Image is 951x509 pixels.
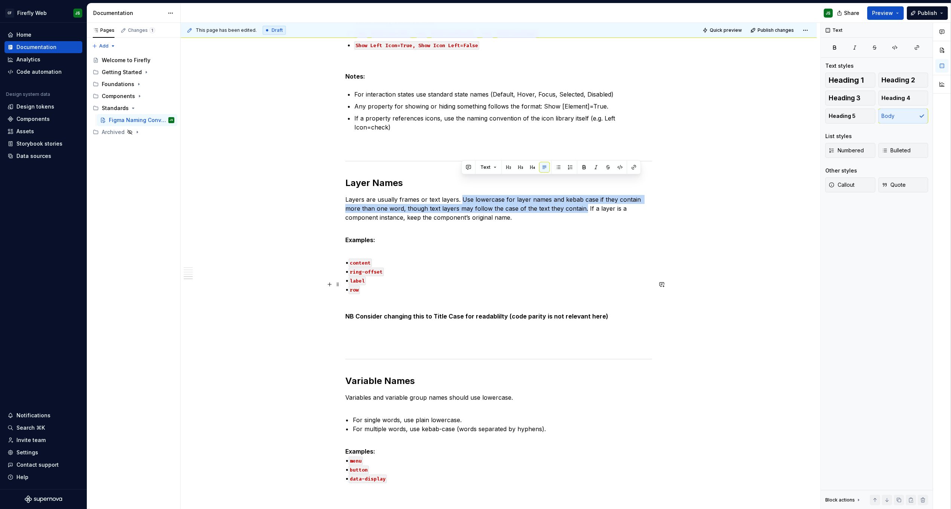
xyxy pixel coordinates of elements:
[907,6,948,20] button: Publish
[349,475,387,483] code: data-display
[354,114,652,132] p: If a property references icons, use the naming convention of the icon library itself (e.g. Left I...
[5,9,14,18] div: CF
[345,393,652,402] p: Variables and variable group names should use lowercase.
[882,76,915,84] span: Heading 2
[4,113,82,125] a: Components
[90,90,177,102] div: Components
[758,27,794,33] span: Publish changes
[169,116,173,124] div: JS
[829,181,854,189] span: Callout
[16,115,50,123] div: Components
[349,277,366,285] code: label
[829,112,856,120] span: Heading 5
[844,9,859,17] span: Share
[829,147,864,154] span: Numbered
[825,62,854,70] div: Text styles
[128,27,155,33] div: Changes
[93,9,164,17] div: Documentation
[272,27,283,33] span: Draft
[16,152,51,160] div: Data sources
[829,76,864,84] span: Heading 1
[345,313,608,320] strong: NB Consider changing this to Title Case for readablilty (code parity is not relevant here)
[16,68,62,76] div: Code automation
[748,25,797,36] button: Publish changes
[477,162,500,173] button: Text
[878,73,929,88] button: Heading 2
[102,104,129,112] div: Standards
[4,66,82,78] a: Code automation
[16,128,34,135] div: Assets
[4,41,82,53] a: Documentation
[872,9,893,17] span: Preview
[16,412,51,419] div: Notifications
[349,286,360,294] code: row
[16,424,45,432] div: Search ⌘K
[825,177,875,192] button: Callout
[882,147,911,154] span: Bulleted
[354,41,479,50] code: Show Left Icon=True, Show Icon Left=False
[25,496,62,503] svg: Supernova Logo
[90,54,177,66] a: Welcome to Firefly
[16,449,38,456] div: Settings
[4,54,82,65] a: Analytics
[345,177,652,189] h2: Layer Names
[825,167,857,174] div: Other styles
[102,80,134,88] div: Foundations
[4,422,82,434] button: Search ⌘K
[825,109,875,124] button: Heading 5
[354,102,652,111] p: Any property for showing or hiding something follows the format: Show [Element]=True.
[149,27,155,33] span: 1
[878,143,929,158] button: Bulleted
[16,436,46,444] div: Invite team
[16,461,59,469] div: Contact support
[354,90,652,99] p: For interaction states use standard state names (Default, Hover, Focus, Selected, Disabled)
[4,409,82,421] button: Notifications
[16,103,54,110] div: Design tokens
[882,94,911,102] span: Heading 4
[345,406,652,442] p: • For single words, use plain lowercase. • For multiple words, use kebab-case (words separated by...
[826,10,831,16] div: JS
[4,101,82,113] a: Design tokens
[90,102,177,114] div: Standards
[4,459,82,471] button: Contact support
[825,91,875,106] button: Heading 3
[102,68,142,76] div: Getting Started
[16,31,31,39] div: Home
[878,177,929,192] button: Quote
[4,446,82,458] a: Settings
[196,27,257,33] span: This page has been edited.
[102,57,150,64] div: Welcome to Firefly
[4,150,82,162] a: Data sources
[90,66,177,78] div: Getting Started
[16,56,40,63] div: Analytics
[4,138,82,150] a: Storybook stories
[4,471,82,483] button: Help
[90,41,118,51] button: Add
[480,164,490,170] span: Text
[825,73,875,88] button: Heading 1
[349,259,372,267] code: content
[90,54,177,138] div: Page tree
[349,466,369,474] code: button
[349,457,363,465] code: menu
[345,249,652,294] p: • • • •
[345,447,652,483] p: • • •
[109,116,167,124] div: Figma Naming Conventions
[825,132,852,140] div: List styles
[349,268,384,276] code: ring-offset
[1,5,85,21] button: CFFirefly WebJS
[102,128,125,136] div: Archived
[833,6,864,20] button: Share
[345,73,365,80] strong: Notes:
[345,195,652,222] p: Layers are usually frames or text layers. Use lowercase for layer names and kebab case if they co...
[345,448,375,455] strong: Examples:
[99,43,108,49] span: Add
[90,78,177,90] div: Foundations
[918,9,937,17] span: Publish
[878,91,929,106] button: Heading 4
[4,125,82,137] a: Assets
[93,27,114,33] div: Pages
[76,10,80,16] div: JS
[829,94,860,102] span: Heading 3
